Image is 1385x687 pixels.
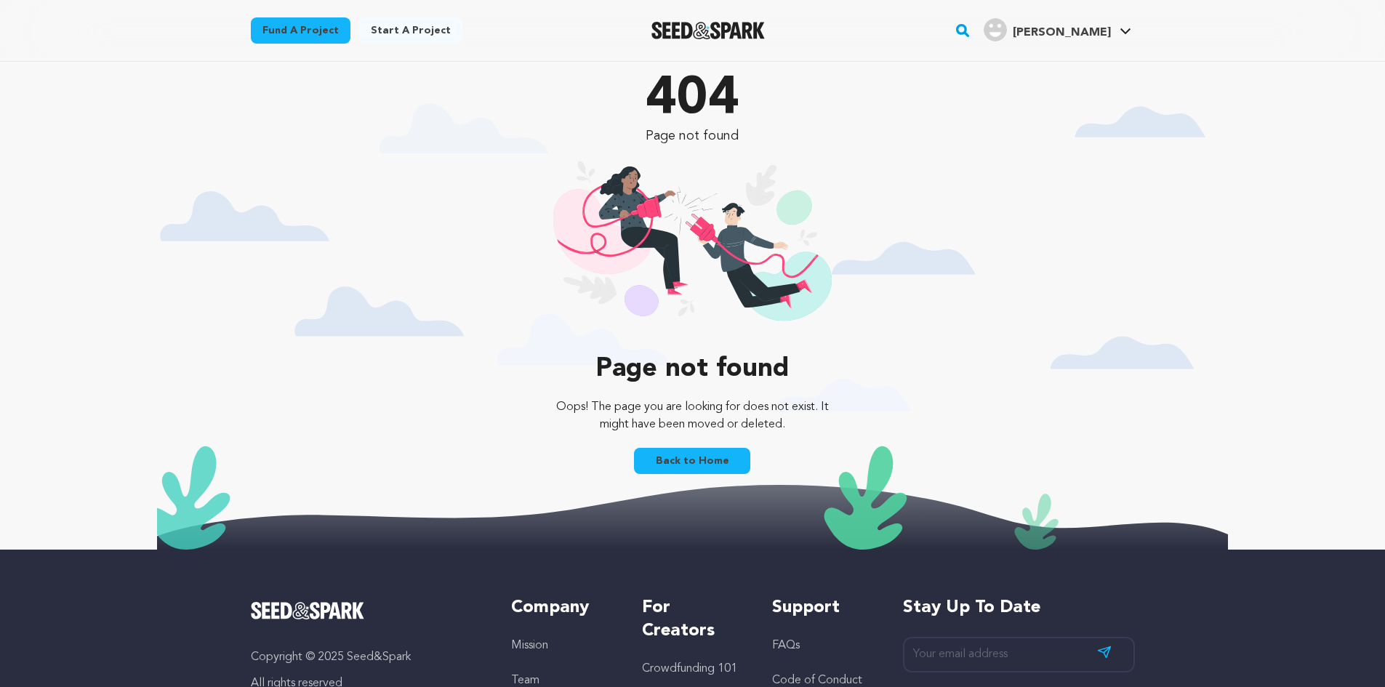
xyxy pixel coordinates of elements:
p: 404 [545,73,840,126]
img: Seed&Spark Logo Dark Mode [651,22,766,39]
a: FAQs [772,640,800,651]
img: Seed&Spark Logo [251,602,365,619]
a: Gordon M.'s Profile [981,15,1134,41]
a: Code of Conduct [772,675,862,686]
p: Page not found [545,126,840,146]
span: Gordon M.'s Profile [981,15,1134,46]
input: Your email address [903,637,1135,672]
a: Back to Home [634,448,750,474]
p: Oops! The page you are looking for does not exist. It might have been moved or deleted. [545,398,840,433]
h5: Company [511,596,612,619]
h5: Support [772,596,873,619]
a: Mission [511,640,548,651]
h5: For Creators [642,596,743,643]
a: Seed&Spark Homepage [651,22,766,39]
a: Start a project [359,17,462,44]
p: Copyright © 2025 Seed&Spark [251,648,483,666]
p: Page not found [545,355,840,384]
img: 404 illustration [553,161,832,340]
span: [PERSON_NAME] [1013,27,1111,39]
h5: Stay up to date [903,596,1135,619]
a: Crowdfunding 101 [642,663,737,675]
img: user.png [984,18,1007,41]
a: Fund a project [251,17,350,44]
div: Gordon M.'s Profile [984,18,1111,41]
a: Team [511,675,539,686]
a: Seed&Spark Homepage [251,602,483,619]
